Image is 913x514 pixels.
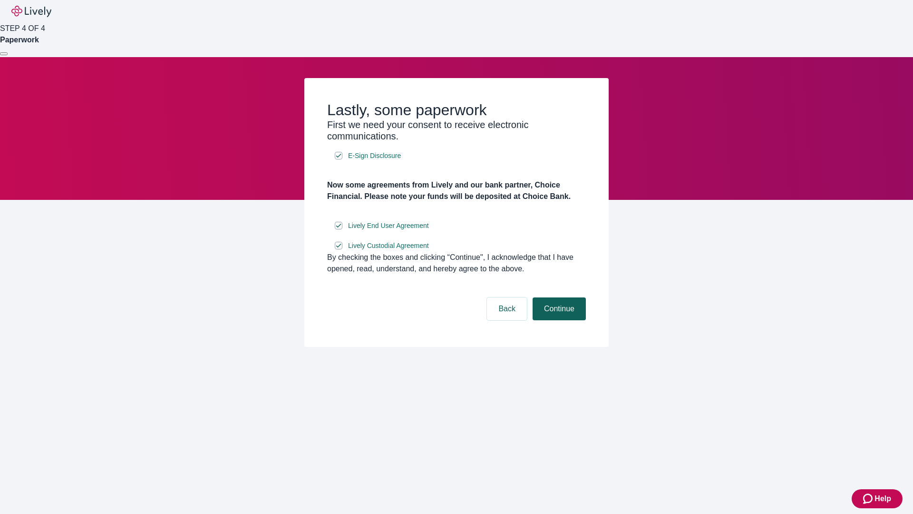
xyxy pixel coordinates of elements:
button: Continue [533,297,586,320]
span: Lively Custodial Agreement [348,241,429,251]
h3: First we need your consent to receive electronic communications. [327,119,586,142]
span: Help [874,493,891,504]
button: Back [487,297,527,320]
span: E-Sign Disclosure [348,151,401,161]
h4: Now some agreements from Lively and our bank partner, Choice Financial. Please note your funds wi... [327,179,586,202]
img: Lively [11,6,51,17]
button: Zendesk support iconHelp [852,489,903,508]
span: Lively End User Agreement [348,221,429,231]
a: e-sign disclosure document [346,220,431,232]
div: By checking the boxes and clicking “Continue", I acknowledge that I have opened, read, understand... [327,252,586,275]
a: e-sign disclosure document [346,240,431,252]
svg: Zendesk support icon [863,493,874,504]
a: e-sign disclosure document [346,150,403,162]
h2: Lastly, some paperwork [327,101,586,119]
